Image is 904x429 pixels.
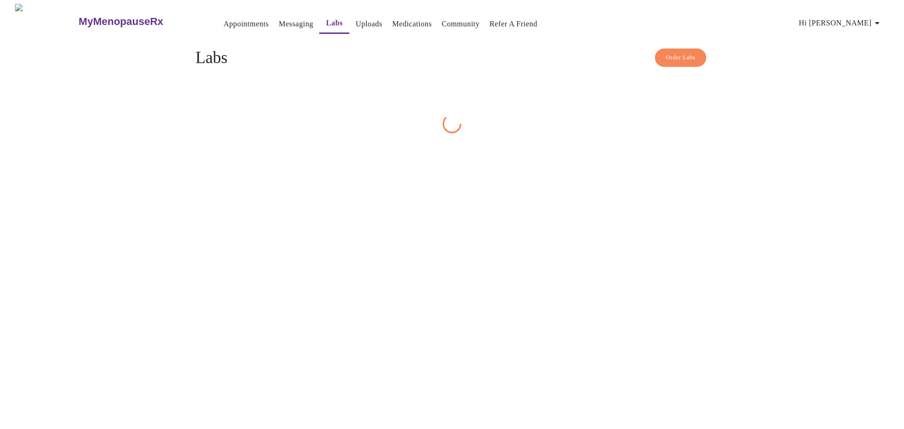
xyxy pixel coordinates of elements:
[490,17,538,31] a: Refer a Friend
[319,14,349,34] button: Labs
[799,16,883,30] span: Hi [PERSON_NAME]
[15,4,78,39] img: MyMenopauseRx Logo
[795,14,887,32] button: Hi [PERSON_NAME]
[355,17,382,31] a: Uploads
[326,16,343,30] a: Labs
[438,15,484,33] button: Community
[392,17,432,31] a: Medications
[224,17,269,31] a: Appointments
[388,15,436,33] button: Medications
[220,15,273,33] button: Appointments
[275,15,317,33] button: Messaging
[486,15,541,33] button: Refer a Friend
[655,49,706,67] button: Order Labs
[279,17,313,31] a: Messaging
[79,16,163,28] h3: MyMenopauseRx
[195,49,709,67] h4: Labs
[442,17,480,31] a: Community
[666,52,695,63] span: Order Labs
[78,5,201,38] a: MyMenopauseRx
[352,15,386,33] button: Uploads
